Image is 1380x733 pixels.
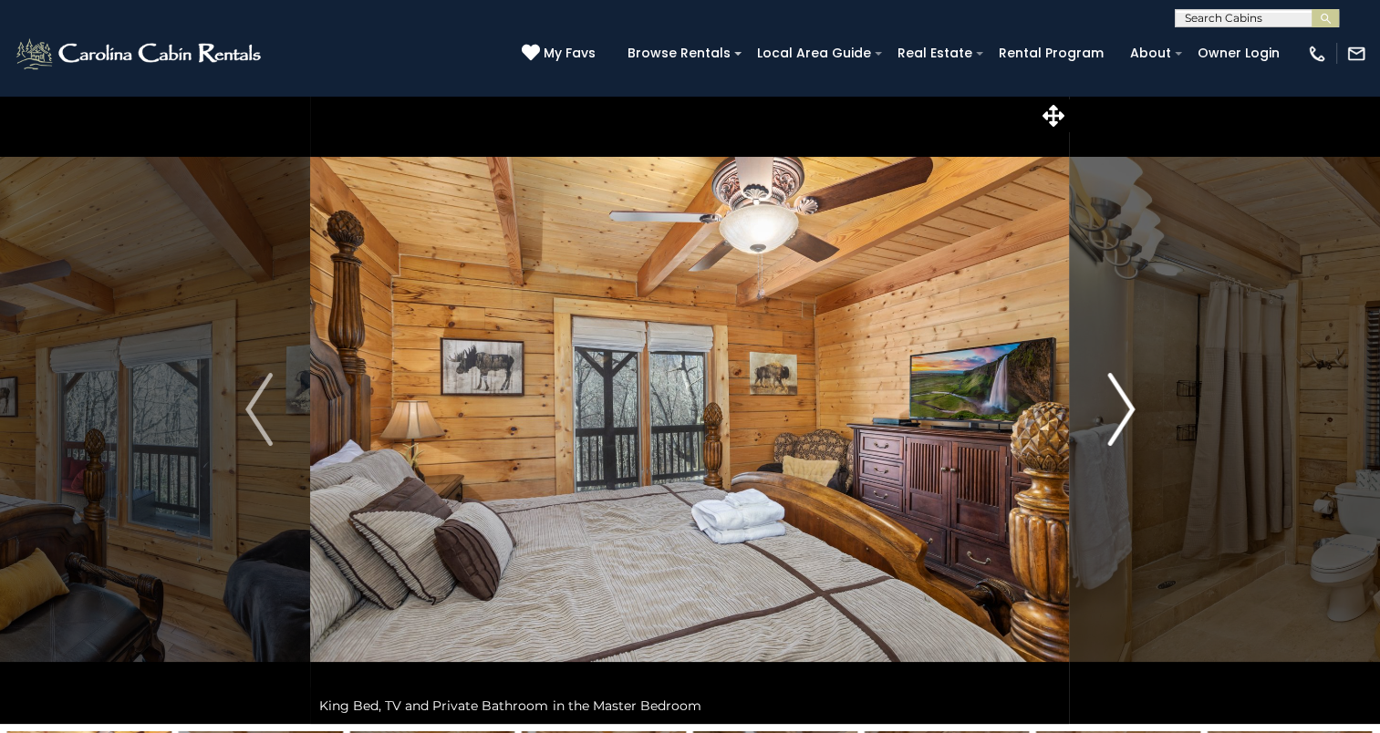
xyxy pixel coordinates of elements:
img: White-1-2.png [14,36,266,72]
a: Browse Rentals [618,39,740,67]
img: phone-regular-white.png [1307,44,1327,64]
a: Real Estate [888,39,981,67]
a: Owner Login [1188,39,1289,67]
a: My Favs [522,44,600,64]
img: arrow [245,373,273,446]
img: mail-regular-white.png [1346,44,1366,64]
a: About [1121,39,1180,67]
button: Next [1070,95,1172,724]
a: Rental Program [990,39,1113,67]
a: Local Area Guide [748,39,880,67]
span: My Favs [544,44,596,63]
button: Previous [208,95,310,724]
div: King Bed, TV and Private Bathroom in the Master Bedroom [310,687,1069,724]
img: arrow [1107,373,1135,446]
